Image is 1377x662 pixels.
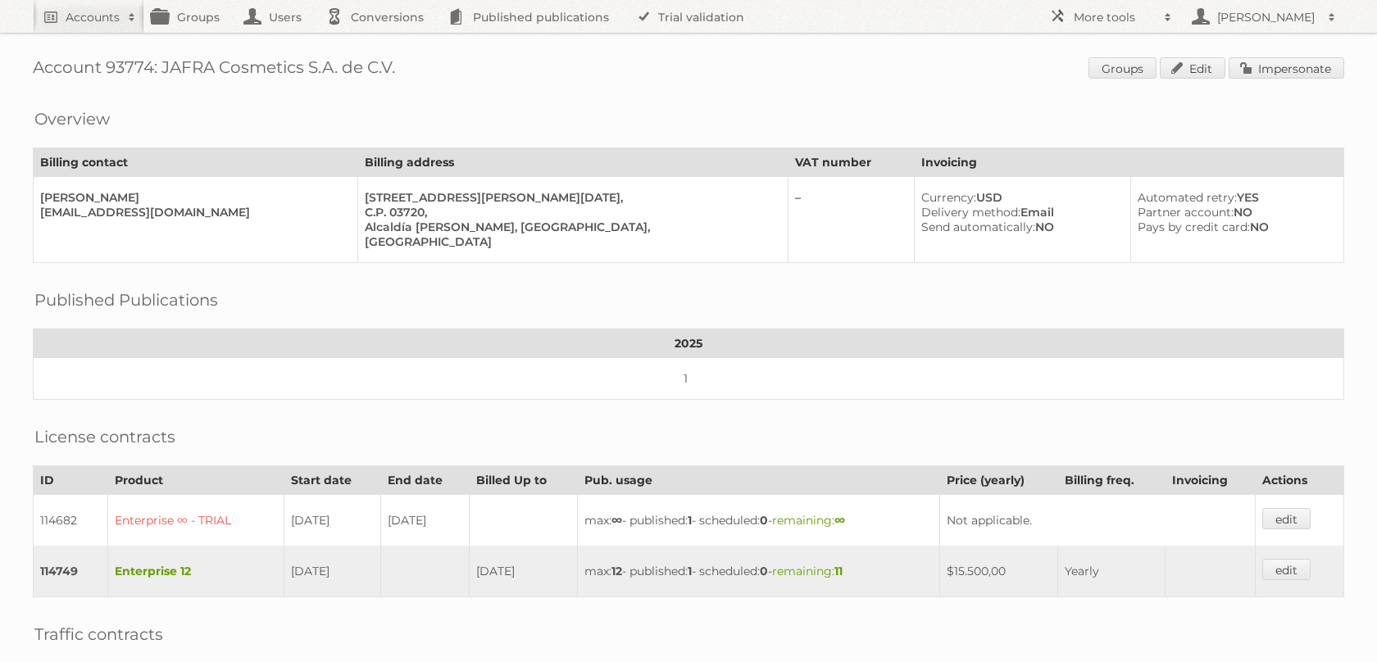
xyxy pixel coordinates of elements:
div: [PERSON_NAME] [40,190,344,205]
th: Invoicing [915,148,1344,177]
div: YES [1138,190,1330,205]
th: Start date [284,466,380,495]
strong: ∞ [611,513,622,528]
span: remaining: [772,564,843,578]
td: [DATE] [380,495,469,546]
h2: License contracts [34,424,175,449]
td: – [788,177,915,263]
strong: 0 [760,513,768,528]
h2: Published Publications [34,288,218,312]
span: remaining: [772,513,845,528]
td: Yearly [1058,546,1166,597]
strong: ∞ [834,513,845,528]
strong: 11 [834,564,843,578]
th: Billing contact [34,148,358,177]
div: Alcaldía [PERSON_NAME], [GEOGRAPHIC_DATA], [365,220,775,234]
th: VAT number [788,148,915,177]
td: [DATE] [469,546,578,597]
th: Product [108,466,284,495]
td: Enterprise 12 [108,546,284,597]
td: 114749 [34,546,108,597]
a: edit [1262,508,1311,529]
span: Partner account: [1138,205,1234,220]
a: Groups [1088,57,1157,79]
h2: Overview [34,107,110,131]
th: Billed Up to [469,466,578,495]
th: ID [34,466,108,495]
div: NO [1138,220,1330,234]
h2: [PERSON_NAME] [1213,9,1320,25]
a: edit [1262,559,1311,580]
span: Delivery method: [921,205,1020,220]
a: Edit [1160,57,1225,79]
th: Price (yearly) [939,466,1057,495]
h2: More tools [1074,9,1156,25]
h2: Accounts [66,9,120,25]
span: Automated retry: [1138,190,1237,205]
span: Currency: [921,190,976,205]
td: [DATE] [284,546,380,597]
th: Actions [1255,466,1343,495]
div: [STREET_ADDRESS][PERSON_NAME][DATE], [365,190,775,205]
th: Billing freq. [1058,466,1166,495]
th: Invoicing [1166,466,1255,495]
div: NO [921,220,1116,234]
div: C.P. 03720, [365,205,775,220]
span: Pays by credit card: [1138,220,1250,234]
div: NO [1138,205,1330,220]
th: Pub. usage [578,466,940,495]
div: Email [921,205,1116,220]
th: 2025 [34,329,1344,358]
td: Enterprise ∞ - TRIAL [108,495,284,546]
h2: Traffic contracts [34,622,163,646]
th: End date [380,466,469,495]
strong: 12 [611,564,622,578]
strong: 0 [760,564,768,578]
th: Billing address [357,148,788,177]
td: Not applicable. [939,495,1255,546]
td: $15.500,00 [939,546,1057,597]
h1: Account 93774: JAFRA Cosmetics S.A. de C.V. [33,57,1344,82]
td: 1 [34,358,1344,400]
td: 114682 [34,495,108,546]
td: max: - published: - scheduled: - [578,546,940,597]
td: [DATE] [284,495,380,546]
strong: 1 [688,513,692,528]
div: USD [921,190,1116,205]
div: [GEOGRAPHIC_DATA] [365,234,775,249]
span: Send automatically: [921,220,1035,234]
td: max: - published: - scheduled: - [578,495,940,546]
a: Impersonate [1229,57,1344,79]
strong: 1 [688,564,692,578]
div: [EMAIL_ADDRESS][DOMAIN_NAME] [40,205,344,220]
